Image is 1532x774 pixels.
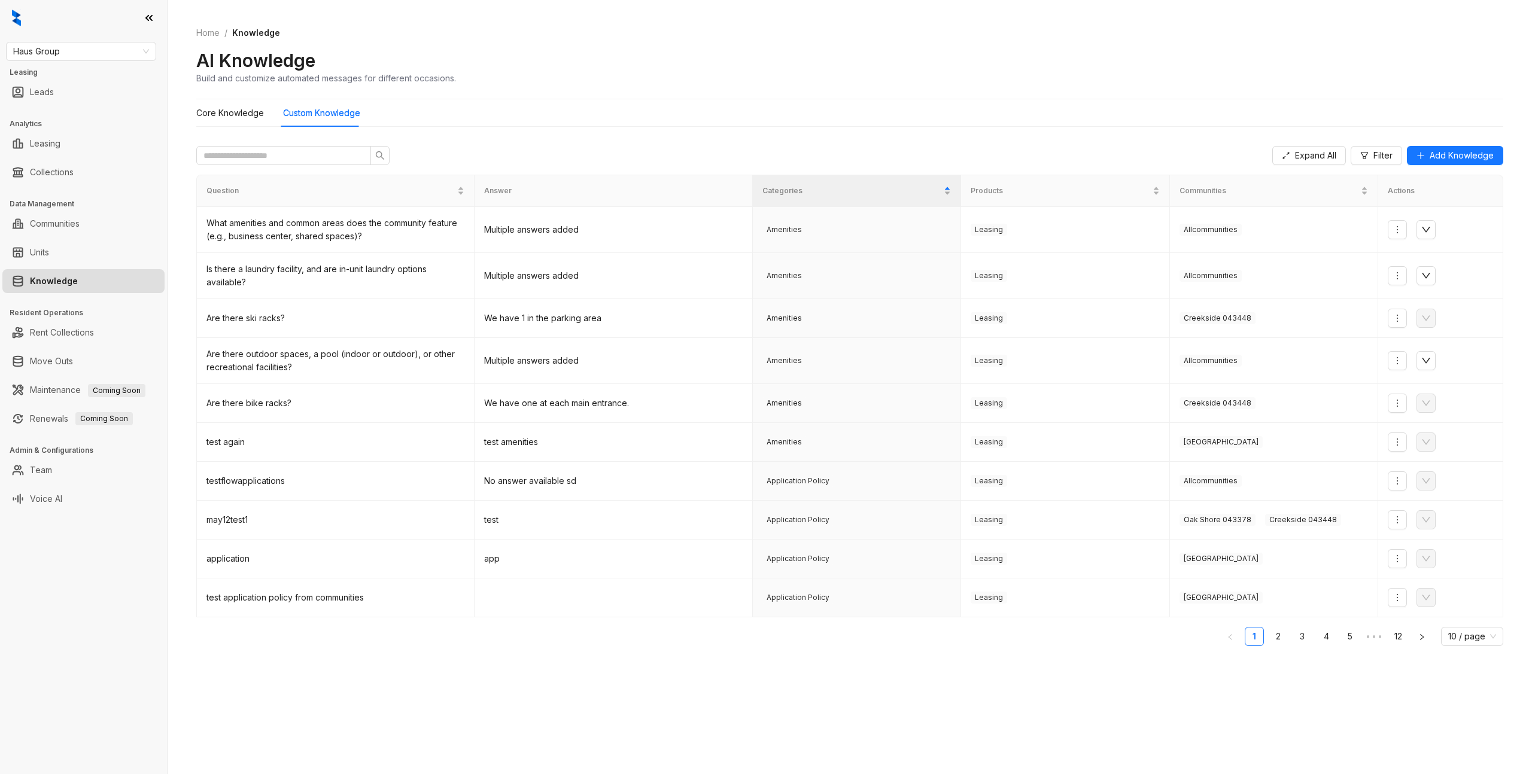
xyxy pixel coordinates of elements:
li: Next 5 Pages [1364,627,1384,646]
span: [GEOGRAPHIC_DATA] [1180,592,1263,604]
span: Add Knowledge [1430,149,1494,162]
span: Amenities [762,355,806,367]
div: test application policy from communities [206,591,464,604]
span: Filter [1373,149,1393,162]
span: All communities [1180,475,1242,487]
span: ••• [1364,627,1384,646]
td: We have 1 in the parking area [475,299,752,338]
span: Amenities [762,436,806,448]
span: right [1418,633,1425,641]
a: Home [194,26,222,39]
a: 4 [1317,627,1335,645]
h2: AI Knowledge [196,49,315,72]
li: Leads [2,80,165,104]
span: Leasing [971,224,1007,236]
td: Multiple answers added [475,207,752,253]
button: left [1221,627,1240,646]
span: more [1393,356,1402,365]
td: test [475,501,752,540]
td: app [475,540,752,578]
span: more [1393,437,1402,447]
button: Filter [1351,146,1402,165]
h3: Analytics [10,118,167,129]
span: All communities [1180,224,1242,236]
a: Move Outs [30,349,73,373]
div: Are there outdoor spaces, a pool (indoor or outdoor), or other recreational facilities? [206,348,464,374]
td: Multiple answers added [475,253,752,299]
span: more [1393,271,1402,281]
span: Leasing [971,553,1007,565]
a: 12 [1389,627,1407,645]
span: Leasing [971,436,1007,448]
td: We have one at each main entrance. [475,384,752,423]
a: Knowledge [30,269,78,293]
a: Collections [30,160,74,184]
div: Are there ski racks? [206,312,464,325]
span: more [1393,593,1402,602]
a: 1 [1245,627,1263,645]
span: Amenities [762,270,806,282]
span: Leasing [971,592,1007,604]
div: What amenities and common areas does the community feature (e.g., business center, shared spaces)? [206,217,464,243]
li: Rent Collections [2,321,165,345]
span: Knowledge [232,28,280,38]
span: All communities [1180,355,1242,367]
span: Creekside 043448 [1180,397,1256,409]
span: Application Policy [762,592,834,604]
div: Are there bike racks? [206,397,464,410]
div: may12test1 [206,513,464,526]
a: 2 [1269,627,1287,645]
span: Categories [762,185,941,197]
span: Leasing [971,270,1007,282]
button: Add Knowledge [1407,146,1503,165]
button: right [1412,627,1431,646]
th: Communities [1170,175,1378,207]
a: Leasing [30,132,60,156]
li: Next Page [1412,627,1431,646]
span: filter [1360,151,1369,160]
span: Application Policy [762,514,834,526]
th: Question [197,175,475,207]
a: Leads [30,80,54,104]
li: Previous Page [1221,627,1240,646]
span: search [375,151,385,160]
a: 5 [1341,627,1359,645]
li: Voice AI [2,487,165,511]
a: Voice AI [30,487,62,511]
div: application [206,552,464,565]
div: testflowapplications [206,474,464,487]
a: RenewalsComing Soon [30,407,133,431]
th: Products [961,175,1169,207]
span: down [1421,356,1431,365]
li: 2 [1269,627,1288,646]
span: down [1421,271,1431,281]
span: Application Policy [762,475,834,487]
span: [GEOGRAPHIC_DATA] [1180,553,1263,565]
h3: Data Management [10,199,167,209]
li: 3 [1293,627,1312,646]
li: Move Outs [2,349,165,373]
div: Build and customize automated messages for different occasions. [196,72,456,84]
span: Leasing [971,397,1007,409]
a: Units [30,240,49,264]
div: Page Size [1441,627,1503,646]
h3: Resident Operations [10,307,167,318]
li: Renewals [2,407,165,431]
div: Custom Knowledge [283,106,360,120]
span: Amenities [762,312,806,324]
span: Amenities [762,224,806,236]
span: Haus Group [13,42,149,60]
span: Leasing [971,475,1007,487]
span: Creekside 043448 [1180,312,1256,324]
td: test amenities [475,423,752,462]
span: more [1393,398,1402,408]
li: Knowledge [2,269,165,293]
h3: Admin & Configurations [10,445,167,456]
span: Leasing [971,355,1007,367]
li: Communities [2,212,165,236]
a: Team [30,458,52,482]
li: Maintenance [2,378,165,402]
span: [GEOGRAPHIC_DATA] [1180,436,1263,448]
li: Team [2,458,165,482]
li: 12 [1388,627,1408,646]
